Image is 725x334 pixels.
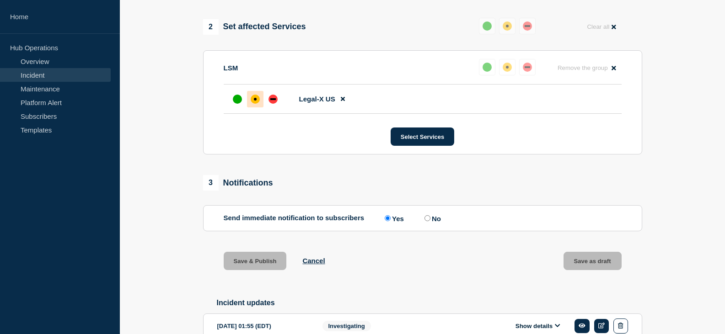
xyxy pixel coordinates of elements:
button: up [479,18,495,34]
button: Clear all [581,18,621,36]
div: affected [251,95,260,104]
h2: Incident updates [217,299,642,307]
button: affected [499,59,516,75]
span: Remove the group [558,64,608,71]
button: Save as draft [564,252,622,270]
button: Save & Publish [224,252,287,270]
button: Cancel [302,257,325,265]
button: down [519,59,536,75]
div: up [483,21,492,31]
div: Set affected Services [203,19,306,35]
span: 2 [203,19,219,35]
div: up [483,63,492,72]
div: down [269,95,278,104]
button: Remove the group [552,59,622,77]
span: Legal-X US [299,95,335,103]
div: [DATE] 01:55 (EDT) [217,318,309,334]
label: No [422,214,441,223]
span: 3 [203,175,219,191]
button: affected [499,18,516,34]
p: Send immediate notification to subscribers [224,214,365,223]
div: Notifications [203,175,273,191]
button: Show details [513,322,563,330]
div: affected [503,21,512,31]
span: Investigating [322,321,371,331]
button: up [479,59,495,75]
label: Yes [382,214,404,223]
div: up [233,95,242,104]
p: LSM [224,64,238,72]
div: down [523,21,532,31]
div: Send immediate notification to subscribers [224,214,622,223]
button: down [519,18,536,34]
input: Yes [385,215,391,221]
button: Select Services [391,127,454,146]
input: No [424,215,430,221]
div: down [523,63,532,72]
div: affected [503,63,512,72]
